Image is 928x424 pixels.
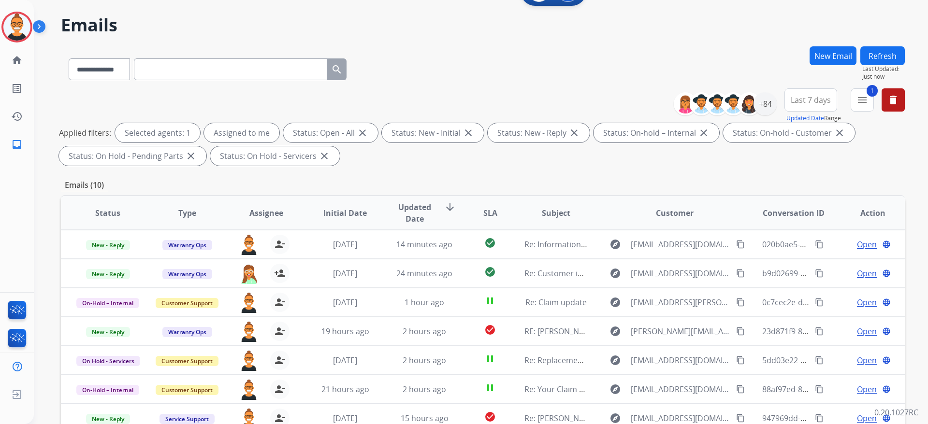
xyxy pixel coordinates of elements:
mat-icon: arrow_downward [444,201,456,213]
mat-icon: person_remove [274,239,286,250]
span: 020b0ae5-5448-49ff-a779-69e62ff830c2 [762,239,904,250]
mat-icon: pause [484,382,496,394]
span: Warranty Ops [162,327,212,337]
h2: Emails [61,15,905,35]
mat-icon: explore [609,354,621,366]
span: [EMAIL_ADDRESS][DOMAIN_NAME] [631,268,730,279]
mat-icon: close [568,127,580,139]
span: Open [857,325,877,337]
mat-icon: pause [484,353,496,365]
mat-icon: content_copy [815,385,824,394]
mat-icon: content_copy [736,385,745,394]
span: 2 hours ago [403,326,446,337]
img: agent-avatar [239,235,259,255]
span: Open [857,412,877,424]
button: Refresh [860,46,905,65]
span: 2 hours ago [403,355,446,366]
span: Subject [542,207,570,219]
mat-icon: content_copy [736,414,745,423]
mat-icon: language [882,269,891,278]
span: Open [857,297,877,308]
mat-icon: person_remove [274,297,286,308]
span: New - Reply [86,414,130,424]
span: [EMAIL_ADDRESS][DOMAIN_NAME] [631,354,730,366]
span: SLA [483,207,497,219]
mat-icon: language [882,298,891,307]
span: 1 hour ago [405,297,444,308]
button: Last 7 days [784,88,837,112]
div: Status: New - Initial [382,123,484,142]
span: 1 [867,85,878,97]
span: Warranty Ops [162,269,212,279]
img: agent-avatar [239,351,259,371]
span: 21 hours ago [321,384,369,395]
img: agent-avatar [239,264,259,284]
div: Status: Open - All [283,123,378,142]
mat-icon: person_add [274,268,286,279]
img: agent-avatar [239,293,259,313]
img: agent-avatar [239,380,259,400]
mat-icon: list_alt [11,83,23,94]
span: [DATE] [333,355,357,366]
span: 947969dd-0bb6-4ff3-9761-4ba1768335fd [762,413,909,424]
span: Re: [PERSON_NAME] Contract [524,413,631,424]
mat-icon: check_circle [484,324,496,336]
mat-icon: content_copy [736,356,745,365]
mat-icon: content_copy [815,298,824,307]
p: Emails (10) [61,179,108,191]
span: Last Updated: [862,65,905,73]
button: Updated Date [786,114,824,122]
span: Re: Claim update [525,297,587,308]
span: RE: [PERSON_NAME] 452419492 [524,326,638,337]
mat-icon: close [319,150,330,162]
span: 0c7cec2e-da61-4b1a-b17c-d87f7ef187b2 [762,297,908,308]
span: Just now [862,73,905,81]
span: On Hold - Servicers [76,356,140,366]
span: On-Hold – Internal [76,298,139,308]
div: Status: On Hold - Pending Parts [59,146,206,166]
button: 1 [851,88,874,112]
span: 5dd03e22-57c5-4623-aedf-c6c63b5f5e1f [762,355,906,366]
mat-icon: home [11,55,23,66]
div: +84 [754,92,777,115]
span: 14 minutes ago [396,239,452,250]
div: Assigned to me [204,123,279,142]
mat-icon: inbox [11,139,23,150]
mat-icon: content_copy [736,269,745,278]
span: [DATE] [333,297,357,308]
span: New - Reply [86,240,130,250]
mat-icon: content_copy [815,327,824,336]
span: Open [857,239,877,250]
mat-icon: language [882,240,891,249]
mat-icon: content_copy [815,269,824,278]
span: Last 7 days [791,98,831,102]
span: Range [786,114,841,122]
mat-icon: content_copy [736,298,745,307]
span: 2 hours ago [403,384,446,395]
mat-icon: history [11,111,23,122]
mat-icon: explore [609,383,621,395]
span: 24 minutes ago [396,268,452,279]
mat-icon: check_circle [484,237,496,249]
span: Open [857,383,877,395]
th: Action [826,196,905,230]
mat-icon: pause [484,295,496,307]
mat-icon: person_remove [274,354,286,366]
span: Service Support [159,414,215,424]
span: 15 hours ago [401,413,449,424]
mat-icon: menu [856,94,868,106]
div: Status: On-hold – Internal [594,123,719,142]
span: Open [857,268,877,279]
span: Re: Your Claim with Extend [524,384,622,395]
span: Re: Information about your order (#461493564) [524,239,697,250]
span: 19 hours ago [321,326,369,337]
mat-icon: explore [609,412,621,424]
span: New - Reply [86,269,130,279]
mat-icon: close [463,127,474,139]
span: Re: Replacement Transaction Error – Promo Code Not Accepted [524,355,757,366]
mat-icon: content_copy [815,414,824,423]
span: Customer Support [156,356,218,366]
span: Open [857,354,877,366]
span: b9d02699-0f44-42c2-842f-c4568f50bde8 [762,268,906,279]
mat-icon: check_circle [484,266,496,278]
